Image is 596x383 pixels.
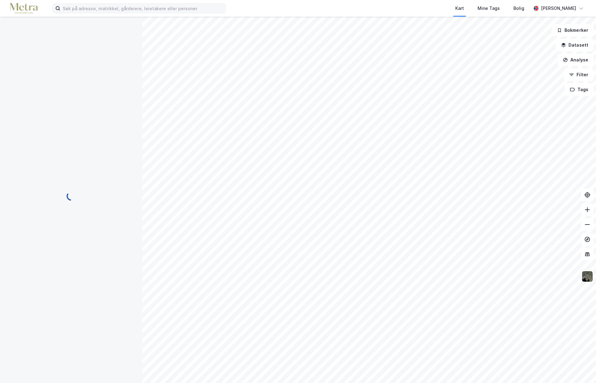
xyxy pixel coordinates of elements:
[10,3,38,14] img: metra-logo.256734c3b2bbffee19d4.png
[66,191,76,201] img: spinner.a6d8c91a73a9ac5275cf975e30b51cfb.svg
[552,24,594,36] button: Bokmerker
[556,39,594,51] button: Datasett
[565,83,594,96] button: Tags
[60,4,225,13] input: Søk på adresse, matrikkel, gårdeiere, leietakere eller personer
[558,54,594,66] button: Analyse
[478,5,500,12] div: Mine Tags
[564,69,594,81] button: Filter
[565,353,596,383] iframe: Chat Widget
[565,353,596,383] div: Kontrollprogram for chat
[541,5,576,12] div: [PERSON_NAME]
[513,5,524,12] div: Bolig
[581,271,593,282] img: 9k=
[455,5,464,12] div: Kart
